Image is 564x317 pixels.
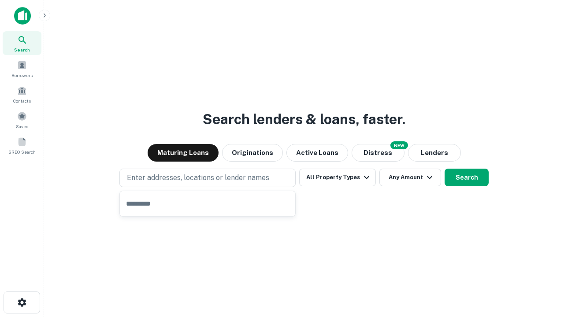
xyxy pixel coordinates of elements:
a: Borrowers [3,57,41,81]
span: Saved [16,123,29,130]
button: Search distressed loans with lien and other non-mortgage details. [352,144,404,162]
a: Contacts [3,82,41,106]
div: NEW [390,141,408,149]
span: Contacts [13,97,31,104]
p: Enter addresses, locations or lender names [127,173,269,183]
button: Any Amount [379,169,441,186]
button: Active Loans [286,144,348,162]
button: Enter addresses, locations or lender names [119,169,296,187]
button: Originations [222,144,283,162]
img: capitalize-icon.png [14,7,31,25]
span: Search [14,46,30,53]
span: SREO Search [8,148,36,155]
button: Lenders [408,144,461,162]
iframe: Chat Widget [520,247,564,289]
a: Search [3,31,41,55]
h3: Search lenders & loans, faster. [203,109,405,130]
a: SREO Search [3,133,41,157]
button: Search [445,169,489,186]
span: Borrowers [11,72,33,79]
a: Saved [3,108,41,132]
button: Maturing Loans [148,144,219,162]
button: All Property Types [299,169,376,186]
